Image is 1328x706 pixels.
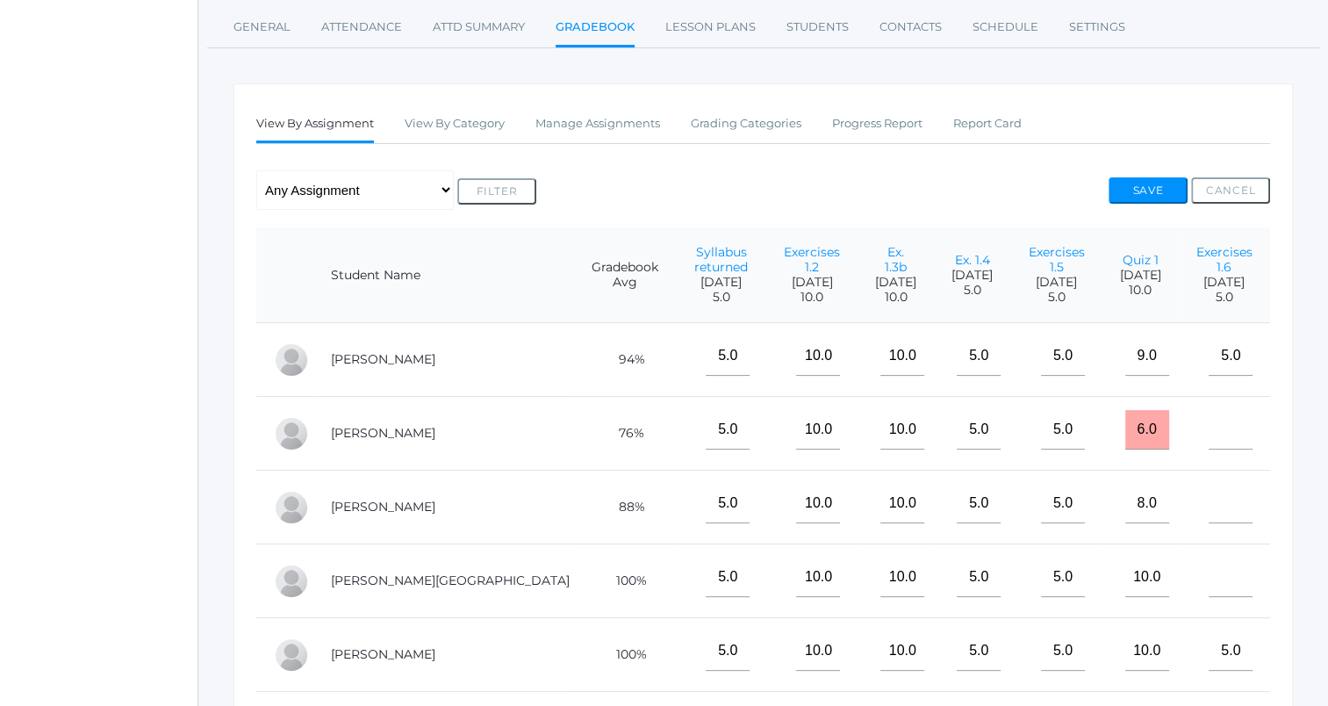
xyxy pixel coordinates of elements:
a: Syllabus returned [694,244,748,275]
span: [DATE] [875,275,916,290]
a: Gradebook [556,10,635,47]
span: [DATE] [784,275,840,290]
a: Progress Report [832,106,922,141]
a: [PERSON_NAME] [331,646,435,662]
a: Report Card [953,106,1022,141]
a: Quiz 1 [1123,252,1159,268]
a: [PERSON_NAME] [331,499,435,515]
a: Exercises 1.6 [1196,244,1253,275]
div: LaRae Erner [274,416,309,451]
a: Exercises 1.5 [1028,244,1084,275]
a: [PERSON_NAME] [331,351,435,367]
div: Wyatt Hill [274,490,309,525]
span: 5.0 [1028,290,1084,305]
a: View By Assignment [256,106,374,144]
span: [DATE] [951,268,993,283]
a: [PERSON_NAME] [331,425,435,441]
th: Student Name [313,227,574,323]
span: 10.0 [784,290,840,305]
span: 5.0 [951,283,993,298]
a: Schedule [973,10,1038,45]
td: 76% [574,397,677,471]
th: Gradebook Avg [574,227,677,323]
td: 100% [574,544,677,618]
div: Reese Carr [274,342,309,378]
a: [PERSON_NAME][GEOGRAPHIC_DATA] [331,573,570,588]
a: Settings [1069,10,1125,45]
a: Attendance [321,10,402,45]
a: General [233,10,291,45]
a: Ex. 1.4 [955,252,990,268]
span: 5.0 [694,290,749,305]
div: Ryan Lawler [274,638,309,673]
a: Ex. 1.3b [885,244,907,275]
a: Manage Assignments [535,106,660,141]
span: [DATE] [1028,275,1084,290]
span: [DATE] [694,275,749,290]
a: Grading Categories [691,106,801,141]
td: 88% [574,471,677,544]
td: 100% [574,618,677,692]
span: 5.0 [1196,290,1253,305]
a: Exercises 1.2 [784,244,840,275]
a: Attd Summary [433,10,525,45]
td: 94% [574,323,677,397]
span: 10.0 [1120,283,1161,298]
button: Save [1109,177,1188,204]
span: [DATE] [1196,275,1253,290]
button: Cancel [1191,177,1270,204]
a: Contacts [879,10,942,45]
a: Lesson Plans [665,10,756,45]
span: [DATE] [1120,268,1161,283]
button: Filter [457,178,536,205]
span: 10.0 [875,290,916,305]
a: View By Category [405,106,505,141]
a: Students [786,10,849,45]
div: Austin Hill [274,564,309,599]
